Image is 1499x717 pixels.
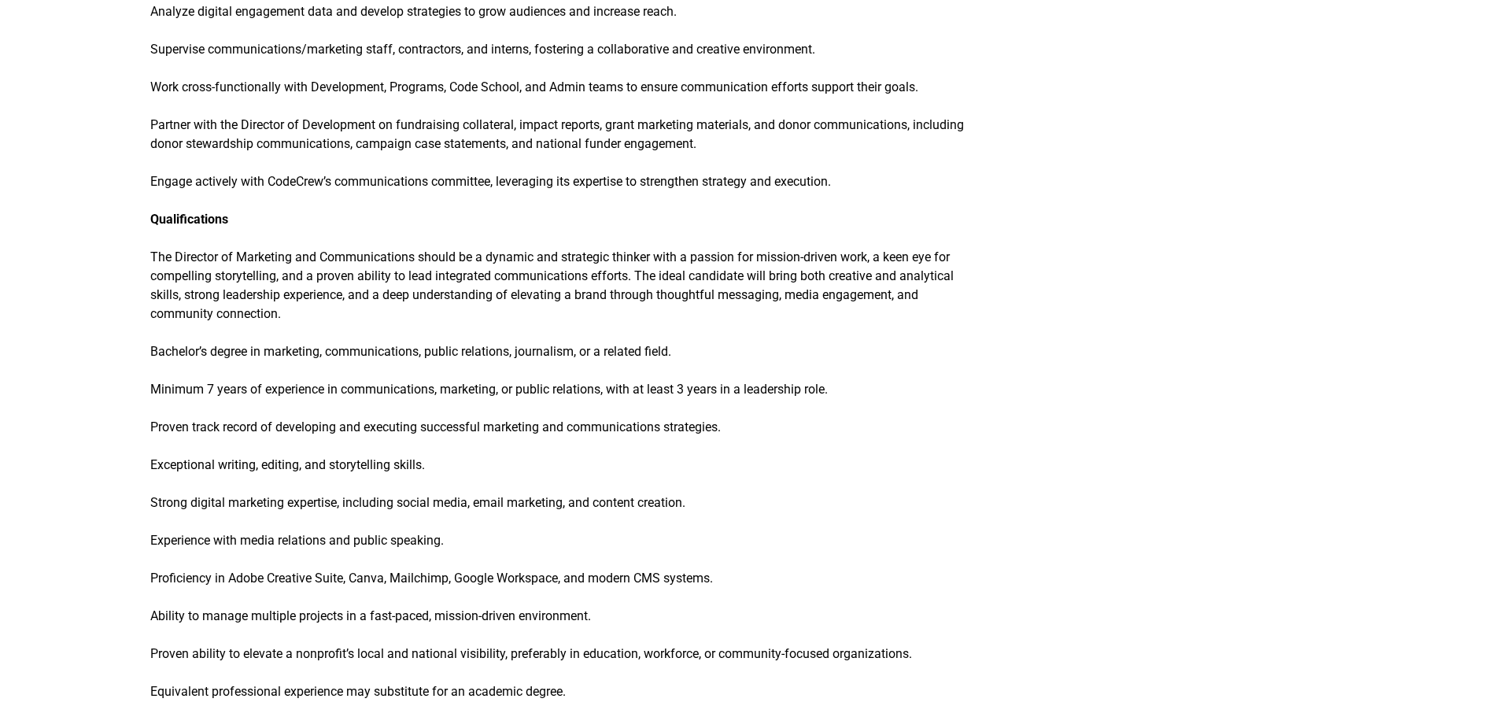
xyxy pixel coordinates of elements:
[150,607,970,626] p: Ability to manage multiple projects in a fast-paced, mission-driven environment.
[150,456,970,475] p: Exceptional writing, editing, and storytelling skills.
[150,78,970,97] p: Work cross-functionally with Development, Programs, Code School, and Admin teams to ensure commun...
[150,682,970,701] p: Equivalent professional experience may substitute for an academic degree.
[150,531,970,550] p: Experience with media relations and public speaking.
[150,212,228,227] strong: Qualifications
[150,40,970,59] p: Supervise communications/marketing staff, contractors, and interns, fostering a collaborative and...
[150,645,970,663] p: Proven ability to elevate a nonprofit’s local and national visibility, preferably in education, w...
[150,2,970,21] p: Analyze digital engagement data and develop strategies to grow audiences and increase reach.
[150,569,970,588] p: Proficiency in Adobe Creative Suite, Canva, Mailchimp, Google Workspace, and modern CMS systems.
[150,116,970,153] p: Partner with the Director of Development on fundraising collateral, impact reports, grant marketi...
[150,172,970,191] p: Engage actively with CodeCrew’s communications committee, leveraging its expertise to strengthen ...
[150,342,970,361] p: Bachelor’s degree in marketing, communications, public relations, journalism, or a related field.
[150,380,970,399] p: Minimum 7 years of experience in communications, marketing, or public relations, with at least 3 ...
[150,493,970,512] p: Strong digital marketing expertise, including social media, email marketing, and content creation.
[150,210,970,323] p: The Director of Marketing and Communications should be a dynamic and strategic thinker with a pas...
[150,418,970,437] p: Proven track record of developing and executing successful marketing and communications strategies.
